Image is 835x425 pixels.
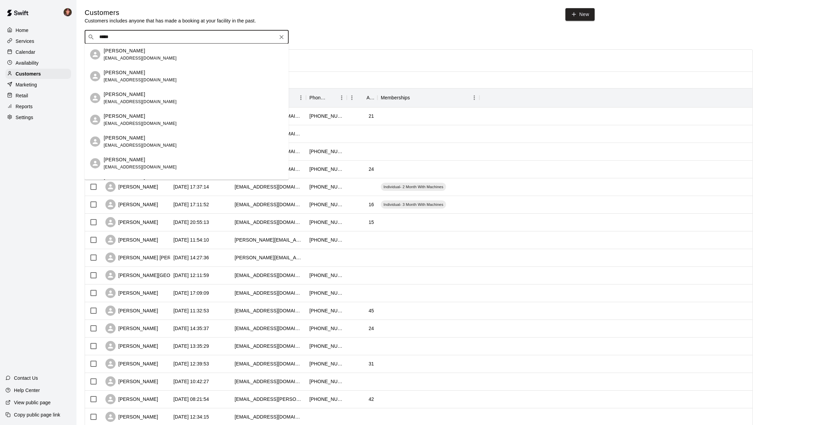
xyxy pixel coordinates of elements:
span: [EMAIL_ADDRESS][DOMAIN_NAME] [104,165,177,169]
span: [EMAIL_ADDRESS][DOMAIN_NAME] [104,99,177,104]
div: +17014901326 [309,378,343,385]
div: [PERSON_NAME] [105,323,158,333]
a: Marketing [5,80,71,90]
div: 15 [369,219,374,226]
div: gabbynel_19@hotmail.com [235,325,303,332]
div: +17017152725 [309,201,343,208]
div: Riley Sanders [90,136,100,147]
button: Menu [347,93,357,103]
div: Search customers by name or email [85,30,289,44]
div: [PERSON_NAME] [105,376,158,387]
div: brentb@midlandgaragedoor.com [235,307,303,314]
div: +17015415615 [309,148,343,155]
div: mbartelsstensland@gmail.com [235,272,303,279]
div: [PERSON_NAME] [105,235,158,245]
h5: Customers [85,8,256,17]
div: +12183297581 [309,272,343,279]
p: Customers includes anyone that has made a booking at your facility in the past. [85,17,256,24]
div: bueland@dgf.k12.mn.us [235,219,303,226]
p: Help Center [14,387,40,394]
div: [PERSON_NAME] [105,412,158,422]
span: Individual- 3 Month With Machines [381,202,446,207]
p: Marketing [16,81,37,88]
div: Riley Zihrul [90,71,100,81]
div: 31 [369,360,374,367]
div: Riley Thorson [90,93,100,103]
button: Sort [327,93,337,102]
span: [EMAIL_ADDRESS][DOMAIN_NAME] [104,56,177,61]
p: Contact Us [14,375,38,381]
div: +17013062728 [309,343,343,349]
div: 2025-09-01 17:37:14 [173,183,209,190]
div: Individual- 2 Month With Machines [381,183,446,191]
div: +17018938954 [309,236,343,243]
div: 2025-08-25 14:27:36 [173,254,209,261]
span: [EMAIL_ADDRESS][DOMAIN_NAME] [104,143,177,148]
div: Phone Number [309,88,327,107]
p: Customers [16,70,41,77]
div: [PERSON_NAME] [105,182,158,192]
div: 2025-08-12 14:35:37 [173,325,209,332]
div: 42 [369,396,374,403]
span: [EMAIL_ADDRESS][DOMAIN_NAME] [104,121,177,126]
div: +12183042037 [309,219,343,226]
p: [PERSON_NAME] [104,69,145,76]
div: [PERSON_NAME] [105,306,158,316]
div: Email [231,88,306,107]
a: Settings [5,112,71,122]
div: +17013063271 [309,183,343,190]
p: Home [16,27,29,34]
div: Age [367,88,374,107]
div: Mike Skogen [62,5,76,19]
a: New [565,8,595,21]
div: Memberships [377,88,479,107]
button: Clear [277,32,286,42]
div: [PERSON_NAME] [105,217,158,227]
div: jack.kayla.klugh@gmail.com [235,396,303,403]
div: Phone Number [306,88,347,107]
div: [PERSON_NAME] [105,199,158,210]
a: Calendar [5,47,71,57]
div: 2025-08-13 11:32:53 [173,307,209,314]
div: Individual- 3 Month With Machines [381,200,446,209]
div: 2025-08-19 17:09:09 [173,290,209,296]
div: [PERSON_NAME] [PERSON_NAME] [105,252,199,263]
p: Retail [16,92,28,99]
p: [PERSON_NAME] [104,47,145,54]
div: jayfp.123@gmail.com [235,378,303,385]
p: [PERSON_NAME] [104,134,145,142]
div: Availability [5,58,71,68]
a: Reports [5,101,71,112]
div: stevescherweit@hotmail.com [235,183,303,190]
div: +17012193503 [309,360,343,367]
div: +12182429764 [309,113,343,119]
a: Customers [5,69,71,79]
p: Settings [16,114,33,121]
div: 2025-09-01 17:11:52 [173,201,209,208]
div: 2025-08-12 10:42:27 [173,378,209,385]
div: saraannabell@gmail.com [235,413,303,420]
div: 2025-08-27 20:55:13 [173,219,209,226]
a: Home [5,25,71,35]
div: 2025-08-08 12:34:15 [173,413,209,420]
div: 2025-08-11 08:21:54 [173,396,209,403]
button: Sort [357,93,367,102]
a: Retail [5,91,71,101]
div: +12048801013 [309,290,343,296]
div: 2025-08-25 12:11:59 [173,272,209,279]
img: Mike Skogen [64,8,72,16]
button: Menu [337,93,347,103]
div: 2025-08-12 13:35:29 [173,343,209,349]
p: [PERSON_NAME] [104,178,145,185]
div: chad.stallman@gmail.com [235,236,303,243]
p: [PERSON_NAME] [104,113,145,120]
p: Services [16,38,34,45]
div: +17019342202 [309,166,343,173]
div: [PERSON_NAME] [105,394,158,404]
div: [PERSON_NAME] [105,288,158,298]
